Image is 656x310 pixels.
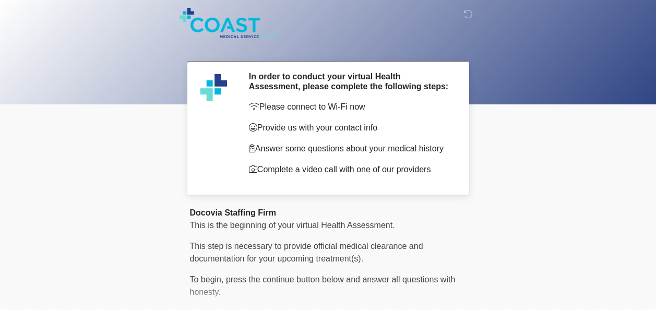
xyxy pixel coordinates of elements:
p: Complete a video call with one of our providers [249,163,451,176]
p: Answer some questions about your medical history [249,142,451,155]
span: This step is necessary to provide official medical clearance and documentation for your upcoming ... [190,242,423,263]
img: Coast Medical Service Logo [180,8,278,38]
div: Docovia Staffing Firm [190,207,467,219]
span: To begin, [190,275,226,284]
p: Please connect to Wi-Fi now [249,101,451,113]
img: Agent Avatar [198,71,229,103]
h2: In order to conduct your virtual Health Assessment, please complete the following steps: [249,71,451,91]
span: press the continue button below and answer all questions with honesty. [190,275,456,296]
p: Provide us with your contact info [249,122,451,134]
h1: ‎ ‎ ‎ [182,38,474,57]
span: This is the beginning of your virtual Health Assessment. [190,221,395,230]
